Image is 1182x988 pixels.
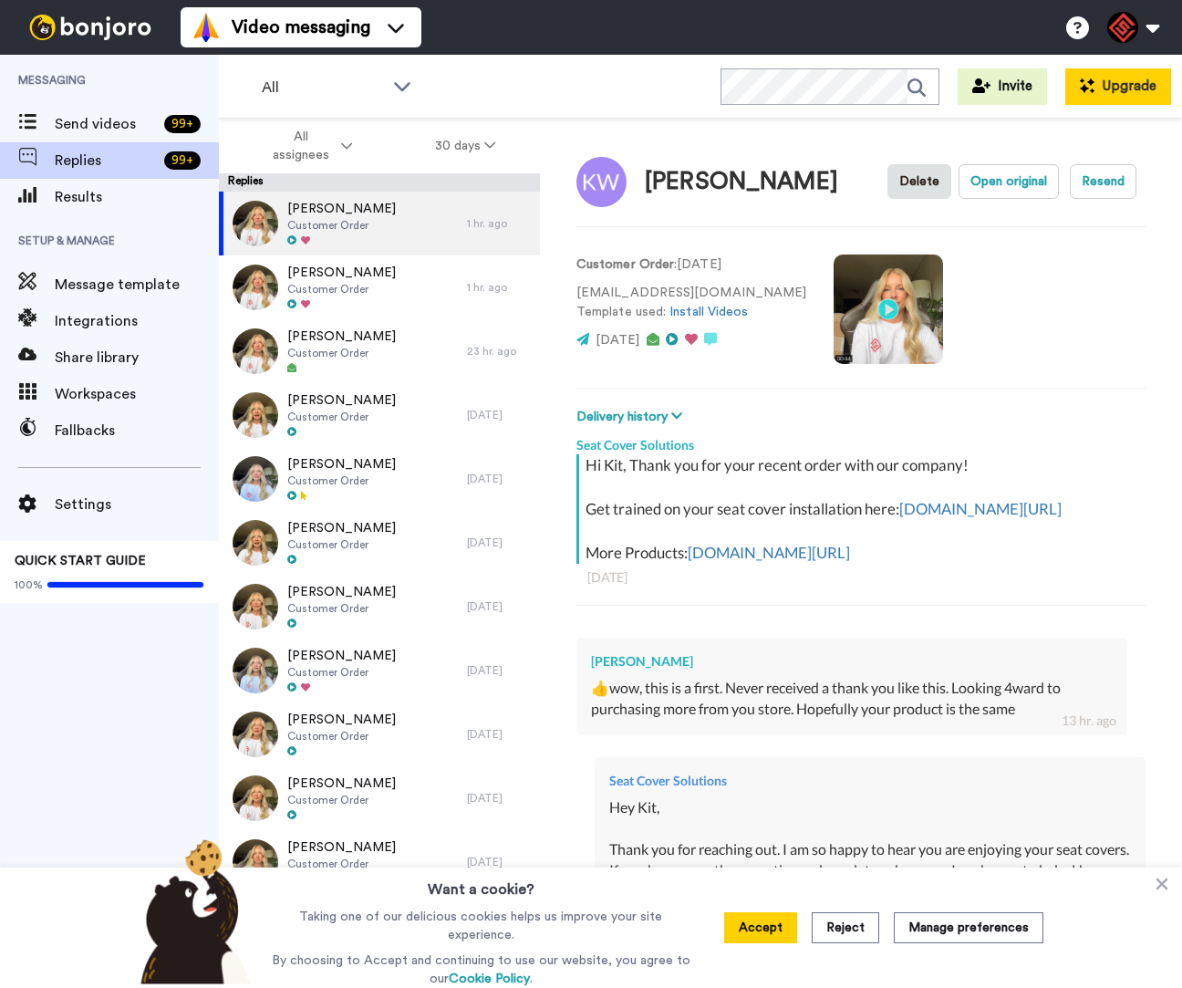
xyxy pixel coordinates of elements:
[233,775,278,821] img: fea695a4-2ba1-4f94-a12d-7ff03fcb631b-thumb.jpg
[688,543,850,562] a: [DOMAIN_NAME][URL]
[467,408,531,422] div: [DATE]
[287,583,396,601] span: [PERSON_NAME]
[287,218,396,233] span: Customer Order
[232,15,370,40] span: Video messaging
[586,454,1141,564] div: Hi Kit, Thank you for your recent order with our company! Get trained on your seat cover installa...
[287,775,396,793] span: [PERSON_NAME]
[287,391,396,410] span: [PERSON_NAME]
[394,130,537,162] button: 30 days
[55,347,219,369] span: Share library
[899,499,1062,518] a: [DOMAIN_NAME][URL]
[55,113,157,135] span: Send videos
[428,868,534,900] h3: Want a cookie?
[219,255,540,319] a: [PERSON_NAME]Customer Order1 hr. ago
[467,855,531,869] div: [DATE]
[287,410,396,424] span: Customer Order
[219,173,540,192] div: Replies
[287,857,396,871] span: Customer Order
[233,392,278,438] img: ce5357cb-026c-433d-aaba-63ae9457c6c3-thumb.jpg
[467,663,531,678] div: [DATE]
[812,912,879,943] button: Reject
[591,678,1113,720] div: 👍wow, this is a first. Never received a thank you like this. Looking 4ward to purchasing more fro...
[55,383,219,405] span: Workspaces
[287,647,396,665] span: [PERSON_NAME]
[958,68,1047,105] button: Invite
[55,420,219,442] span: Fallbacks
[233,328,278,374] img: 89dcf774-2898-4a8e-a888-7c9fa961d07f-thumb.jpg
[724,912,797,943] button: Accept
[287,346,396,360] span: Customer Order
[887,164,951,199] button: Delete
[219,447,540,511] a: [PERSON_NAME]Customer Order[DATE]
[219,383,540,447] a: [PERSON_NAME]Customer Order[DATE]
[467,727,531,742] div: [DATE]
[22,15,159,40] img: bj-logo-header-white.svg
[449,972,530,985] a: Cookie Policy
[669,306,748,318] a: Install Videos
[223,120,394,172] button: All assignees
[467,344,531,359] div: 23 hr. ago
[591,652,1113,671] div: [PERSON_NAME]
[287,601,396,616] span: Customer Order
[164,151,201,170] div: 99 +
[233,201,278,246] img: 90a76957-fc76-406e-a1f6-d7d960b8ee2b-thumb.jpg
[287,473,396,488] span: Customer Order
[596,334,639,347] span: [DATE]
[264,128,337,164] span: All assignees
[233,584,278,629] img: e931e3cf-1be3-46ad-9774-e8adbcc006d0-thumb.jpg
[287,328,396,346] span: [PERSON_NAME]
[576,157,627,207] img: Image of Kit Walton
[587,568,1135,587] div: [DATE]
[287,793,396,807] span: Customer Order
[287,711,396,729] span: [PERSON_NAME]
[287,200,396,218] span: [PERSON_NAME]
[55,310,219,332] span: Integrations
[219,511,540,575] a: [PERSON_NAME]Customer Order[DATE]
[233,648,278,693] img: 5679cb2b-1065-4aa9-aaa1-910e677a4987-thumb.jpg
[15,555,146,567] span: QUICK START GUIDE
[894,912,1043,943] button: Manage preferences
[1062,712,1116,730] div: 13 hr. ago
[287,282,396,296] span: Customer Order
[219,192,540,255] a: [PERSON_NAME]Customer Order1 hr. ago
[576,255,806,275] p: : [DATE]
[576,258,674,271] strong: Customer Order
[467,280,531,295] div: 1 hr. ago
[1065,68,1171,105] button: Upgrade
[55,150,157,172] span: Replies
[467,216,531,231] div: 1 hr. ago
[15,577,43,592] span: 100%
[124,838,259,984] img: bear-with-cookie.png
[219,766,540,830] a: [PERSON_NAME]Customer Order[DATE]
[219,319,540,383] a: [PERSON_NAME]Customer Order23 hr. ago
[609,772,1131,790] div: Seat Cover Solutions
[467,791,531,806] div: [DATE]
[287,537,396,552] span: Customer Order
[219,702,540,766] a: [PERSON_NAME]Customer Order[DATE]
[233,520,278,566] img: 0a07464a-5a72-4ec9-8cd0-63d7fc57003b-thumb.jpg
[233,712,278,757] img: 05ecce37-b6ae-4521-b511-6b95e3e2b97b-thumb.jpg
[219,830,540,894] a: [PERSON_NAME]Customer Order[DATE]
[233,456,278,502] img: bcb6f276-295a-4da1-af94-775b6eb3321f-thumb.jpg
[1070,164,1136,199] button: Resend
[287,519,396,537] span: [PERSON_NAME]
[55,186,219,208] span: Results
[576,284,806,322] p: [EMAIL_ADDRESS][DOMAIN_NAME] Template used:
[219,575,540,639] a: [PERSON_NAME]Customer Order[DATE]
[233,265,278,310] img: f8a2bb44-0c62-4a93-b088-f9d16d2b3523-thumb.jpg
[219,639,540,702] a: [PERSON_NAME]Customer Order[DATE]
[55,494,219,515] span: Settings
[467,599,531,614] div: [DATE]
[959,164,1059,199] button: Open original
[576,427,1146,454] div: Seat Cover Solutions
[287,455,396,473] span: [PERSON_NAME]
[467,536,531,550] div: [DATE]
[287,729,396,744] span: Customer Order
[287,264,396,282] span: [PERSON_NAME]
[287,838,396,857] span: [PERSON_NAME]
[645,169,838,195] div: [PERSON_NAME]
[576,407,688,427] button: Delivery history
[267,908,695,944] p: Taking one of our delicious cookies helps us improve your site experience.
[192,13,221,42] img: vm-color.svg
